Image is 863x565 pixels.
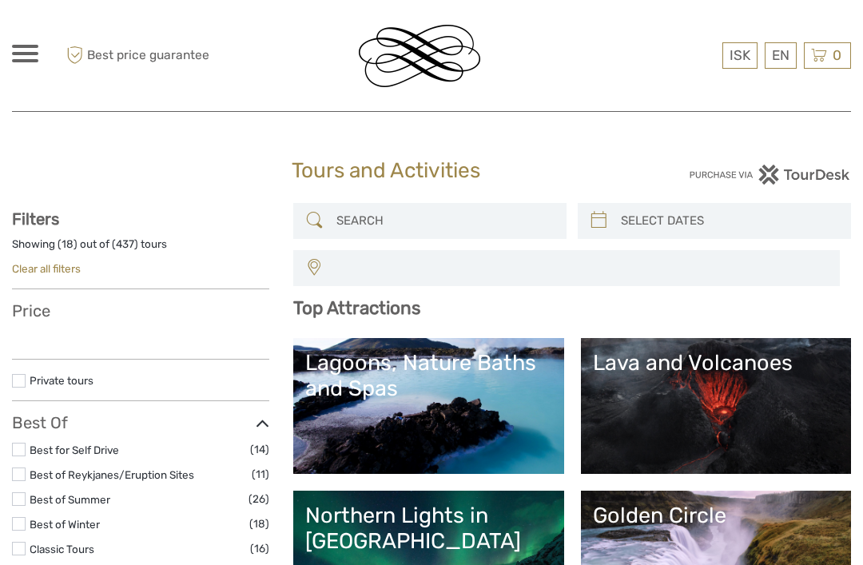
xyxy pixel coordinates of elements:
[62,42,222,69] span: Best price guarantee
[30,543,94,555] a: Classic Tours
[292,158,571,184] h1: Tours and Activities
[30,493,110,506] a: Best of Summer
[593,350,839,462] a: Lava and Volcanoes
[305,350,551,402] div: Lagoons, Nature Baths and Spas
[12,262,81,275] a: Clear all filters
[30,468,194,481] a: Best of Reykjanes/Eruption Sites
[30,444,119,456] a: Best for Self Drive
[830,47,844,63] span: 0
[250,440,269,459] span: (14)
[62,237,74,252] label: 18
[249,515,269,533] span: (18)
[330,207,559,235] input: SEARCH
[12,237,269,261] div: Showing ( ) out of ( ) tours
[614,207,843,235] input: SELECT DATES
[12,209,59,229] strong: Filters
[252,465,269,483] span: (11)
[249,490,269,508] span: (26)
[293,297,420,319] b: Top Attractions
[30,518,100,531] a: Best of Winter
[305,350,551,462] a: Lagoons, Nature Baths and Spas
[593,503,839,528] div: Golden Circle
[765,42,797,69] div: EN
[359,25,480,87] img: Reykjavik Residence
[593,350,839,376] div: Lava and Volcanoes
[689,165,851,185] img: PurchaseViaTourDesk.png
[730,47,750,63] span: ISK
[305,503,551,555] div: Northern Lights in [GEOGRAPHIC_DATA]
[116,237,134,252] label: 437
[250,539,269,558] span: (16)
[12,301,269,320] h3: Price
[30,374,93,387] a: Private tours
[12,413,269,432] h3: Best Of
